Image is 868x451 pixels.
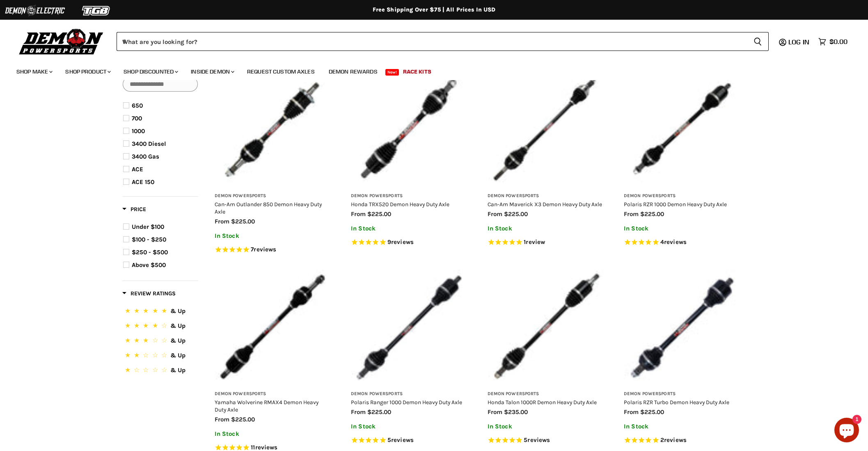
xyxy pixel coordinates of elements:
span: from [624,408,639,416]
p: In Stock [351,423,467,430]
span: Under $100 [132,223,164,230]
h3: Demon Powersports [488,391,604,397]
a: $0.00 [814,36,852,48]
span: & Up [170,322,186,329]
button: 2 Stars. [123,350,197,362]
span: & Up [170,352,186,359]
span: Rated 5.0 out of 5 stars 7 reviews [215,246,331,254]
span: Rated 5.0 out of 5 stars 5 reviews [351,436,467,445]
img: Demon Electric Logo 2 [4,3,66,18]
div: Free Shipping Over $75 | All Prices In USD [106,6,763,14]
span: 4 reviews [660,238,687,246]
img: Polaris Ranger 1000 Demon Heavy Duty Axle [351,269,467,385]
span: $100 - $250 [132,236,166,243]
span: Rated 4.8 out of 5 stars 9 reviews [351,238,467,247]
span: reviews [527,437,550,444]
button: 1 Star. [123,365,197,377]
span: from [215,218,229,225]
h3: Demon Powersports [624,391,740,397]
p: In Stock [488,225,604,232]
span: 1000 [132,127,145,135]
span: from [488,408,502,416]
button: Search [747,32,769,51]
img: Polaris RZR 1000 Demon Heavy Duty Axle [624,71,740,187]
img: Yamaha Wolverine RMAX4 Demon Heavy Duty Axle [215,269,331,385]
span: from [215,416,229,423]
h3: Demon Powersports [215,391,331,397]
img: Can-Am Outlander 850 Demon Heavy Duty Axle [215,71,331,187]
span: 650 [132,102,143,109]
img: Polaris RZR Turbo Demon Heavy Duty Axle [624,269,740,385]
span: $225.00 [640,408,664,416]
span: & Up [170,337,186,344]
h3: Demon Powersports [351,193,467,199]
span: reviews [391,238,414,246]
span: 5 reviews [387,437,414,444]
span: Review Ratings [122,290,176,297]
span: $225.00 [640,210,664,218]
img: Honda Talon 1000R Demon Heavy Duty Axle [488,269,604,385]
button: 4 Stars. [123,321,197,333]
span: 7 reviews [251,246,276,253]
p: In Stock [215,430,331,437]
span: from [351,210,366,218]
span: 1 reviews [524,238,545,246]
a: Polaris RZR 1000 Demon Heavy Duty Axle [624,201,727,207]
span: & Up [170,307,186,315]
img: Can-Am Maverick X3 Demon Heavy Duty Axle [488,71,604,187]
span: ACE [132,166,143,173]
a: Polaris Ranger 1000 Demon Heavy Duty Axle [351,399,462,405]
a: Inside Demon [185,63,239,80]
img: Honda TRX520 Demon Heavy Duty Axle [351,71,467,187]
img: Demon Powersports [16,27,106,56]
a: Honda Talon 1000R Demon Heavy Duty Axle [488,399,597,405]
a: Request Custom Axles [241,63,321,80]
input: When autocomplete results are available use up and down arrows to review and enter to select [117,32,747,51]
span: $225.00 [231,218,255,225]
span: $235.00 [504,408,528,416]
span: $0.00 [829,38,847,46]
p: In Stock [488,423,604,430]
img: TGB Logo 2 [66,3,127,18]
button: Filter by Review Ratings [122,290,176,300]
span: Rated 5.0 out of 5 stars 4 reviews [624,238,740,247]
span: Above $500 [132,261,166,269]
p: In Stock [624,225,740,232]
a: Honda TRX520 Demon Heavy Duty Axle [351,201,449,207]
span: $250 - $500 [132,249,168,256]
span: 3400 Gas [132,153,159,160]
span: $225.00 [367,408,391,416]
a: Can-Am Outlander 850 Demon Heavy Duty Axle [215,201,322,215]
span: 700 [132,115,142,122]
span: $225.00 [367,210,391,218]
span: Rated 5.0 out of 5 stars 5 reviews [488,436,604,445]
span: from [624,210,639,218]
form: Product [117,32,769,51]
h3: Demon Powersports [624,193,740,199]
h3: Demon Powersports [215,193,331,199]
a: Demon Rewards [323,63,384,80]
span: reviews [664,238,687,246]
span: & Up [170,366,186,374]
span: 5 reviews [524,437,550,444]
span: reviews [391,437,414,444]
ul: Main menu [10,60,845,80]
span: Rated 5.0 out of 5 stars 2 reviews [624,436,740,445]
button: 5 Stars. [123,306,197,318]
span: reviews [254,246,276,253]
a: Polaris RZR Turbo Demon Heavy Duty Axle [624,399,729,405]
p: In Stock [624,423,740,430]
span: reviews [664,437,687,444]
span: Log in [788,38,809,46]
a: Shop Product [59,63,116,80]
span: Rated 5.0 out of 5 stars 1 reviews [488,238,604,247]
span: ACE 150 [132,178,154,186]
a: Yamaha Wolverine RMAX4 Demon Heavy Duty Axle [215,399,318,413]
span: 3400 Diesel [132,140,166,147]
span: 2 reviews [660,437,687,444]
